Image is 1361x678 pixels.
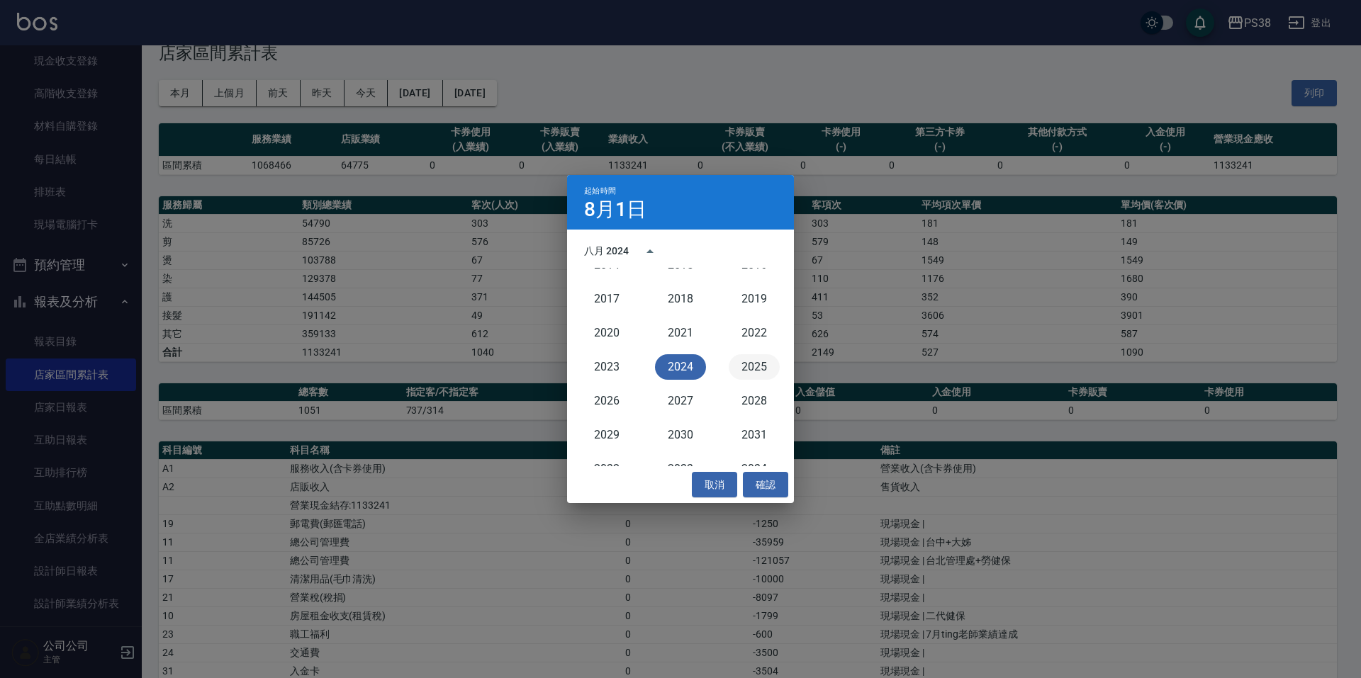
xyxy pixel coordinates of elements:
[729,286,780,312] button: 2019
[584,244,629,259] div: 八月 2024
[655,456,706,482] button: 2033
[655,388,706,414] button: 2027
[655,286,706,312] button: 2018
[655,320,706,346] button: 2021
[655,354,706,380] button: 2024
[581,388,632,414] button: 2026
[581,422,632,448] button: 2029
[729,320,780,346] button: 2022
[743,472,788,498] button: 確認
[633,235,667,269] button: year view is open, switch to calendar view
[729,388,780,414] button: 2028
[692,472,737,498] button: 取消
[581,354,632,380] button: 2023
[581,456,632,482] button: 2032
[584,201,646,218] h4: 8月1日
[655,422,706,448] button: 2030
[584,186,616,196] span: 起始時間
[729,354,780,380] button: 2025
[729,422,780,448] button: 2031
[581,286,632,312] button: 2017
[581,320,632,346] button: 2020
[729,456,780,482] button: 2034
